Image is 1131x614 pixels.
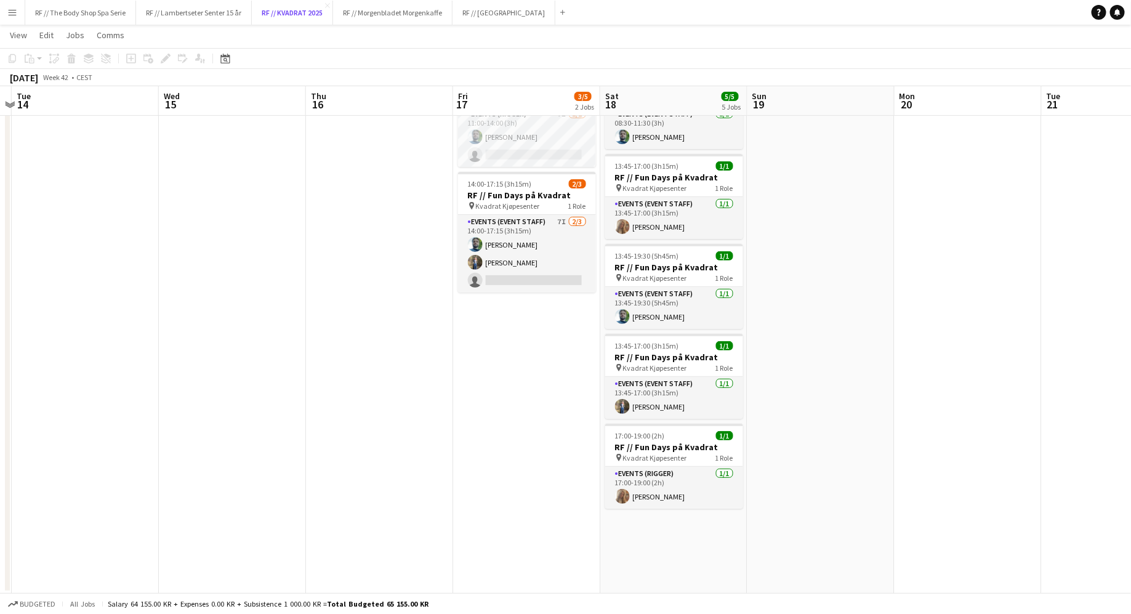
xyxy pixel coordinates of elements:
[34,27,58,43] a: Edit
[722,102,741,111] div: 5 Jobs
[605,154,743,239] app-job-card: 13:45-17:00 (3h15m)1/1RF // Fun Days på Kvadrat Kvadrat Kjøpesenter1 RoleEvents (Event Staff)1/11...
[15,97,31,111] span: 14
[605,467,743,509] app-card-role: Events (Rigger)1/117:00-19:00 (2h)[PERSON_NAME]
[6,597,57,611] button: Budgeted
[752,91,767,102] span: Sun
[1047,91,1061,102] span: Tue
[468,179,532,188] span: 14:00-17:15 (3h15m)
[623,453,687,463] span: Kvadrat Kjøpesenter
[41,73,71,82] span: Week 42
[25,1,136,25] button: RF // The Body Shop Spa Serie
[136,1,252,25] button: RF // Lambertseter Senter 15 år
[615,251,679,261] span: 13:45-19:30 (5h45m)
[39,30,54,41] span: Edit
[458,190,596,201] h3: RF // Fun Days på Kvadrat
[569,179,586,188] span: 2/3
[605,377,743,419] app-card-role: Events (Event Staff)1/113:45-17:00 (3h15m)[PERSON_NAME]
[61,27,89,43] a: Jobs
[605,442,743,453] h3: RF // Fun Days på Kvadrat
[751,97,767,111] span: 19
[10,30,27,41] span: View
[476,201,540,211] span: Kvadrat Kjøpesenter
[97,30,124,41] span: Comms
[66,30,84,41] span: Jobs
[900,91,916,102] span: Mon
[716,431,733,440] span: 1/1
[716,161,733,171] span: 1/1
[458,215,596,293] app-card-role: Events (Event Staff)7I2/314:00-17:15 (3h15m)[PERSON_NAME][PERSON_NAME]
[716,341,733,350] span: 1/1
[333,1,453,25] button: RF // Morgenbladet Morgenkaffe
[568,201,586,211] span: 1 Role
[722,92,739,101] span: 5/5
[458,172,596,293] app-job-card: 14:00-17:15 (3h15m)2/3RF // Fun Days på Kvadrat Kvadrat Kjøpesenter1 RoleEvents (Event Staff)7I2/...
[458,107,596,167] app-card-role: Events (Rigger)7I1/211:00-14:00 (3h)[PERSON_NAME]
[615,431,665,440] span: 17:00-19:00 (2h)
[716,251,733,261] span: 1/1
[5,27,32,43] a: View
[575,102,594,111] div: 2 Jobs
[309,97,326,111] span: 16
[605,91,619,102] span: Sat
[623,363,687,373] span: Kvadrat Kjøpesenter
[327,599,429,608] span: Total Budgeted 65 155.00 KR
[605,107,743,149] app-card-role: Events (Event Staff)1/108:30-11:30 (3h)[PERSON_NAME]
[623,273,687,283] span: Kvadrat Kjøpesenter
[605,352,743,363] h3: RF // Fun Days på Kvadrat
[615,161,679,171] span: 13:45-17:00 (3h15m)
[574,92,592,101] span: 3/5
[68,599,97,608] span: All jobs
[605,262,743,273] h3: RF // Fun Days på Kvadrat
[1045,97,1061,111] span: 21
[605,172,743,183] h3: RF // Fun Days på Kvadrat
[20,600,55,608] span: Budgeted
[108,599,429,608] div: Salary 64 155.00 KR + Expenses 0.00 KR + Subsistence 1 000.00 KR =
[10,71,38,84] div: [DATE]
[898,97,916,111] span: 20
[715,184,733,193] span: 1 Role
[605,287,743,329] app-card-role: Events (Event Staff)1/113:45-19:30 (5h45m)[PERSON_NAME]
[164,91,180,102] span: Wed
[715,273,733,283] span: 1 Role
[453,1,555,25] button: RF // [GEOGRAPHIC_DATA]
[615,341,679,350] span: 13:45-17:00 (3h15m)
[311,91,326,102] span: Thu
[603,97,619,111] span: 18
[76,73,92,82] div: CEST
[605,197,743,239] app-card-role: Events (Event Staff)1/113:45-17:00 (3h15m)[PERSON_NAME]
[252,1,333,25] button: RF // KVADRAT 2025
[456,97,468,111] span: 17
[605,334,743,419] app-job-card: 13:45-17:00 (3h15m)1/1RF // Fun Days på Kvadrat Kvadrat Kjøpesenter1 RoleEvents (Event Staff)1/11...
[458,91,468,102] span: Fri
[605,244,743,329] app-job-card: 13:45-19:30 (5h45m)1/1RF // Fun Days på Kvadrat Kvadrat Kjøpesenter1 RoleEvents (Event Staff)1/11...
[715,453,733,463] span: 1 Role
[162,97,180,111] span: 15
[715,363,733,373] span: 1 Role
[17,91,31,102] span: Tue
[605,424,743,509] app-job-card: 17:00-19:00 (2h)1/1RF // Fun Days på Kvadrat Kvadrat Kjøpesenter1 RoleEvents (Rigger)1/117:00-19:...
[92,27,129,43] a: Comms
[623,184,687,193] span: Kvadrat Kjøpesenter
